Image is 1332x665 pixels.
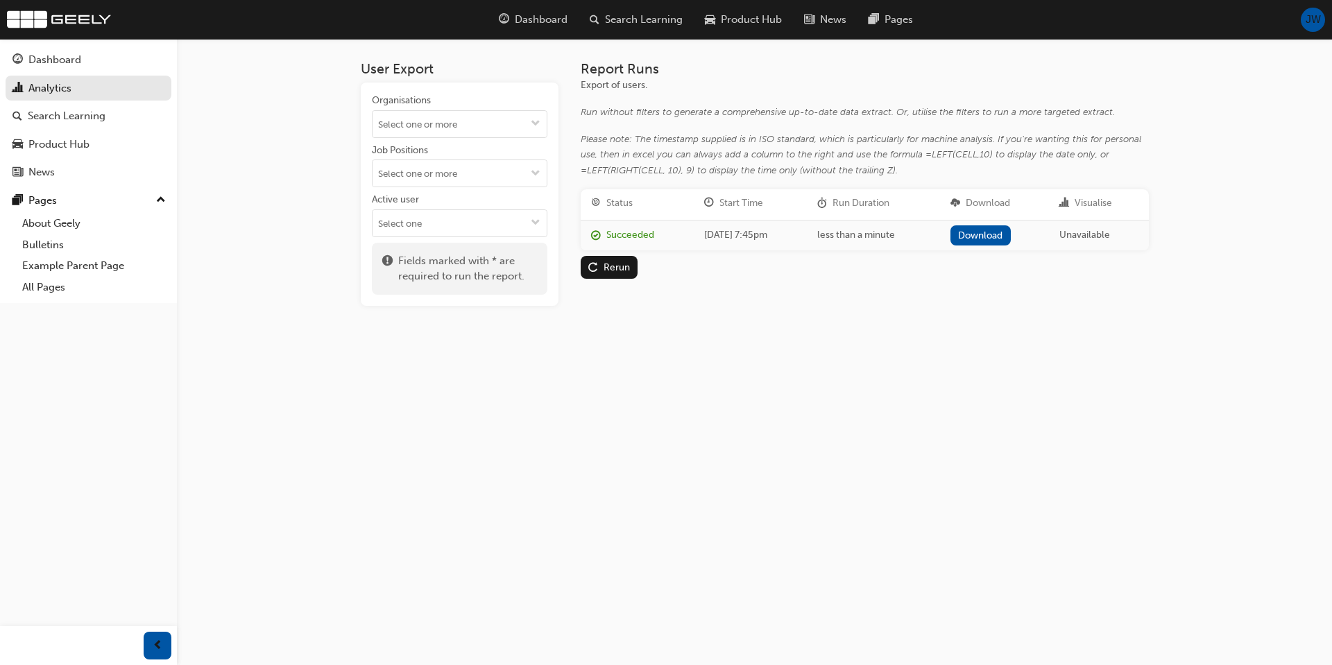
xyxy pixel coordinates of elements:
[1306,12,1321,28] span: JW
[524,160,547,187] button: toggle menu
[372,193,419,207] div: Active user
[6,188,171,214] button: Pages
[950,225,1011,245] a: Download
[373,111,547,137] input: Organisationstoggle menu
[704,198,714,209] span: clock-icon
[6,132,171,157] a: Product Hub
[950,198,960,209] span: download-icon
[581,61,1149,77] h3: Report Runs
[1059,198,1069,209] span: chart-icon
[719,196,763,211] div: Start Time
[12,166,23,179] span: news-icon
[373,210,547,236] input: Active usertoggle menu
[857,6,924,34] a: pages-iconPages
[28,193,57,209] div: Pages
[372,94,431,107] div: Organisations
[793,6,857,34] a: news-iconNews
[606,196,633,211] div: Status
[398,253,537,284] span: Fields marked with * are required to run the report.
[17,213,171,234] a: About Geely
[820,12,846,28] span: News
[156,191,166,209] span: up-icon
[6,47,171,73] a: Dashboard
[531,169,540,180] span: down-icon
[1059,229,1110,241] span: Unavailable
[531,119,540,130] span: down-icon
[12,195,23,207] span: pages-icon
[524,210,547,236] button: toggle menu
[17,255,171,277] a: Example Parent Page
[382,253,393,284] span: exclaim-icon
[579,6,694,34] a: search-iconSearch Learning
[28,108,105,124] div: Search Learning
[372,144,428,157] div: Job Positions
[817,198,827,209] span: duration-icon
[373,160,547,187] input: Job Positionstoggle menu
[581,79,647,91] span: Export of users.
[12,83,23,95] span: chart-icon
[804,11,814,28] span: news-icon
[12,110,22,123] span: search-icon
[606,227,654,243] div: Succeeded
[869,11,879,28] span: pages-icon
[694,6,793,34] a: car-iconProduct Hub
[966,196,1010,211] div: Download
[17,234,171,256] a: Bulletins
[6,76,171,101] a: Analytics
[581,256,638,279] button: Rerun
[153,637,163,655] span: prev-icon
[524,111,547,137] button: toggle menu
[817,227,930,243] div: less than a minute
[704,227,796,243] div: [DATE] 7:45pm
[605,12,683,28] span: Search Learning
[488,6,579,34] a: guage-iconDashboard
[6,159,171,185] a: News
[17,277,171,298] a: All Pages
[499,11,509,28] span: guage-icon
[28,52,81,68] div: Dashboard
[28,164,55,180] div: News
[515,12,567,28] span: Dashboard
[721,12,782,28] span: Product Hub
[832,196,889,211] div: Run Duration
[6,44,171,188] button: DashboardAnalyticsSearch LearningProduct HubNews
[28,137,89,153] div: Product Hub
[12,139,23,151] span: car-icon
[361,61,558,77] h3: User Export
[1075,196,1112,211] div: Visualise
[12,54,23,67] span: guage-icon
[531,218,540,230] span: down-icon
[581,132,1149,179] div: Please note: The timestamp supplied is in ISO standard, which is particularly for machine analysi...
[705,11,715,28] span: car-icon
[885,12,913,28] span: Pages
[581,105,1149,121] div: Run without filters to generate a comprehensive up-to-date data extract. Or, utilise the filters ...
[591,198,601,209] span: target-icon
[591,230,601,242] span: report_succeeded-icon
[7,10,111,28] img: wombat
[1301,8,1325,32] button: JW
[588,263,598,275] span: replay-icon
[6,103,171,129] a: Search Learning
[590,11,599,28] span: search-icon
[604,261,630,273] div: Rerun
